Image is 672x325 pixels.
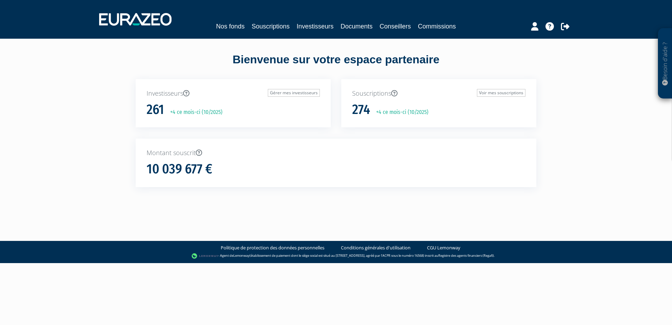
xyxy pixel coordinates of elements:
a: Nos fonds [216,21,245,31]
p: Investisseurs [147,89,320,98]
div: - Agent de (établissement de paiement dont le siège social est situé au [STREET_ADDRESS], agréé p... [7,253,665,260]
a: Conseillers [380,21,411,31]
a: Conditions générales d'utilisation [341,244,411,251]
a: Commissions [418,21,456,31]
h1: 274 [352,102,370,117]
p: +4 ce mois-ci (10/2025) [165,108,222,116]
h1: 261 [147,102,164,117]
h1: 10 039 677 € [147,162,212,177]
a: Gérer mes investisseurs [268,89,320,97]
a: Registre des agents financiers (Regafi) [438,253,494,258]
img: logo-lemonway.png [192,253,219,260]
a: Voir mes souscriptions [477,89,525,97]
a: Investisseurs [297,21,334,31]
a: Documents [341,21,373,31]
div: Bienvenue sur votre espace partenaire [130,52,542,79]
img: 1732889491-logotype_eurazeo_blanc_rvb.png [99,13,172,26]
a: Politique de protection des données personnelles [221,244,324,251]
p: +4 ce mois-ci (10/2025) [371,108,428,116]
p: Montant souscrit [147,148,525,158]
a: CGU Lemonway [427,244,460,251]
p: Souscriptions [352,89,525,98]
a: Lemonway [233,253,250,258]
a: Souscriptions [252,21,290,31]
p: Besoin d'aide ? [661,32,669,95]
